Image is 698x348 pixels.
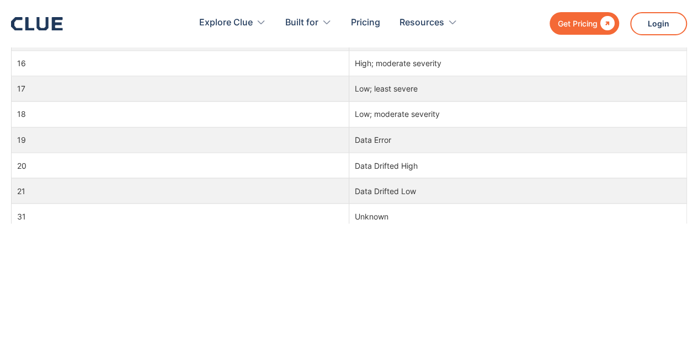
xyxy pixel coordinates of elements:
[349,50,687,76] td: High; moderate severity
[285,6,332,40] div: Built for
[12,101,349,127] td: 18
[351,6,380,40] a: Pricing
[285,6,318,40] div: Built for
[12,127,349,152] td: 19
[349,178,687,203] td: Data Drifted Low
[550,12,619,35] a: Get Pricing
[598,17,615,30] div: 
[399,6,444,40] div: Resources
[12,204,349,229] td: 31
[199,6,266,40] div: Explore Clue
[12,50,349,76] td: 16
[349,152,687,178] td: Data Drifted High
[12,152,349,178] td: 20
[630,12,687,35] a: Login
[399,6,457,40] div: Resources
[349,204,687,229] td: Unknown
[349,101,687,127] td: Low; moderate severity
[199,6,253,40] div: Explore Clue
[12,178,349,203] td: 21
[558,17,598,30] div: Get Pricing
[349,127,687,152] td: Data Error
[349,76,687,101] td: Low; least severe
[12,76,349,101] td: 17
